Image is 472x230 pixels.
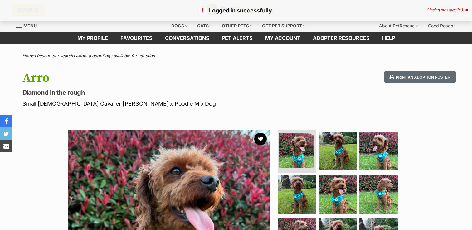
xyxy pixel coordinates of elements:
[193,20,217,32] div: Cats
[71,32,114,44] a: My profile
[254,133,267,145] button: favourite
[217,20,257,32] div: Other pets
[319,175,357,214] img: Photo of Arro
[23,23,37,28] span: Menu
[114,32,159,44] a: Favourites
[22,99,286,108] p: Small [DEMOGRAPHIC_DATA] Cavalier [PERSON_NAME] x Poodle Mix Dog
[319,132,357,170] img: Photo of Arro
[384,71,456,84] button: Print an adoption poster
[159,32,216,44] a: conversations
[460,7,463,12] span: 3
[22,71,286,85] h1: Arro
[76,53,100,58] a: Adopt a dog
[216,32,259,44] a: Pet alerts
[37,53,73,58] a: Rescue pet search
[6,6,466,15] p: Logged in successfully.
[376,32,401,44] a: Help
[426,8,468,12] div: Closing message in
[7,54,465,58] div: > > >
[259,32,307,44] a: My account
[359,175,398,214] img: Photo of Arro
[167,20,192,32] div: Dogs
[258,20,310,32] div: Get pet support
[307,32,376,44] a: Adopter resources
[359,132,398,170] img: Photo of Arro
[22,53,34,58] a: Home
[16,20,41,31] a: Menu
[375,20,422,32] div: About PetRescue
[22,88,286,97] p: Diamond in the rough
[279,133,314,168] img: Photo of Arro
[102,53,155,58] a: Dogs available for adoption
[424,20,461,32] div: Good Reads
[278,175,316,214] img: Photo of Arro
